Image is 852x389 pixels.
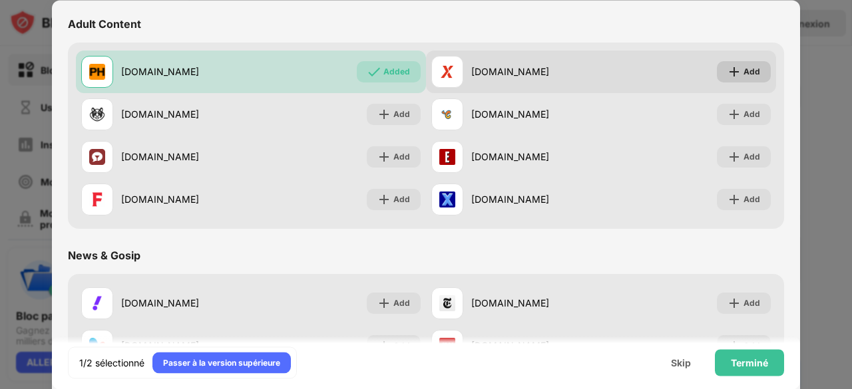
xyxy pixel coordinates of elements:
[89,149,105,165] img: favicons
[121,65,251,79] div: [DOMAIN_NAME]
[731,357,768,368] div: Terminé
[471,193,601,207] div: [DOMAIN_NAME]
[471,297,601,311] div: [DOMAIN_NAME]
[121,108,251,122] div: [DOMAIN_NAME]
[744,150,760,164] div: Add
[471,108,601,122] div: [DOMAIN_NAME]
[439,64,455,80] img: favicons
[121,150,251,164] div: [DOMAIN_NAME]
[383,65,410,78] div: Added
[68,17,141,31] div: Adult Content
[439,192,455,207] img: favicons
[79,356,144,369] div: 1/2 sélectionné
[393,108,410,121] div: Add
[744,193,760,206] div: Add
[393,297,410,310] div: Add
[68,249,140,262] div: News & Gosip
[163,356,280,369] div: Passer à la version supérieure
[439,149,455,165] img: favicons
[744,65,760,78] div: Add
[89,295,105,311] img: favicons
[121,297,251,311] div: [DOMAIN_NAME]
[89,64,105,80] img: favicons
[744,297,760,310] div: Add
[89,106,105,122] img: favicons
[671,357,691,368] div: Skip
[744,108,760,121] div: Add
[121,193,251,207] div: [DOMAIN_NAME]
[89,192,105,207] img: favicons
[471,65,601,79] div: [DOMAIN_NAME]
[471,150,601,164] div: [DOMAIN_NAME]
[393,150,410,164] div: Add
[393,193,410,206] div: Add
[439,295,455,311] img: favicons
[439,106,455,122] img: favicons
